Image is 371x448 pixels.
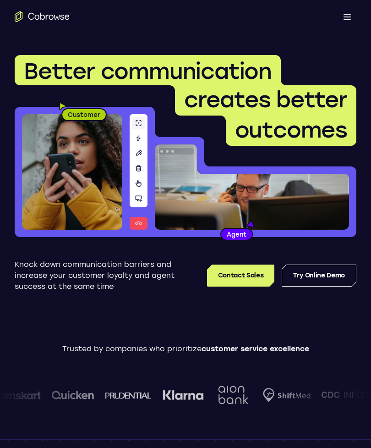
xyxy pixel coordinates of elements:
img: Klarna [160,390,201,401]
span: Better communication [24,58,272,84]
span: outcomes [235,116,347,143]
img: Aion Bank [212,376,249,414]
a: Contact Sales [207,265,274,287]
p: Knock down communication barriers and increase your customer loyalty and agent success at the sam... [15,259,185,292]
span: creates better [184,86,347,113]
span: customer service excellence [202,344,309,353]
img: A customer support agent talking on the phone [155,144,349,230]
img: prudential [103,392,149,399]
img: A customer holding their phone [22,114,122,230]
img: A series of tools used in co-browsing sessions [130,114,147,230]
a: Try Online Demo [282,265,356,287]
a: Go to the home page [15,11,70,22]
